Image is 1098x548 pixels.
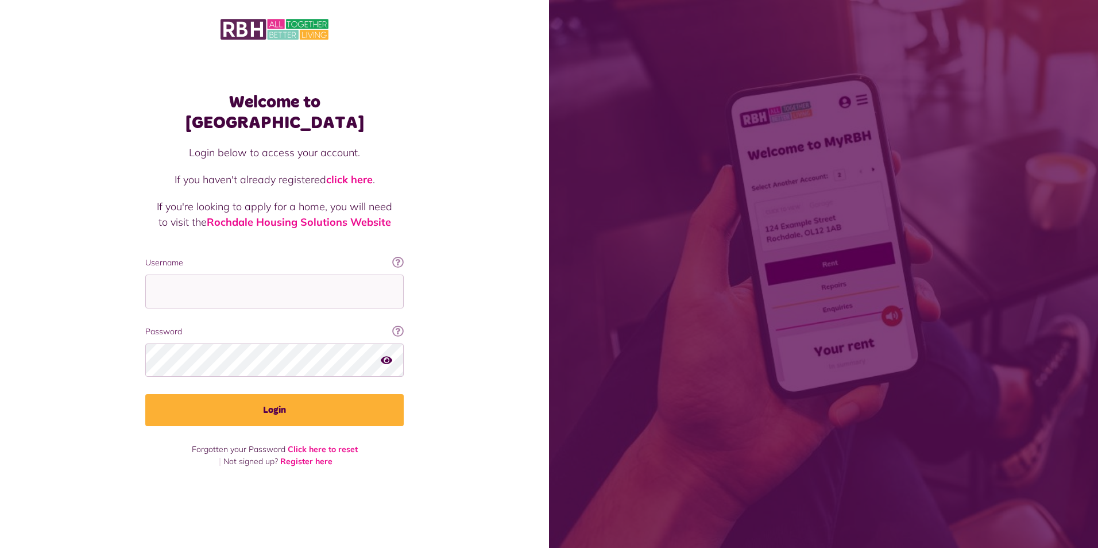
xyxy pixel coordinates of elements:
[192,444,285,454] span: Forgotten your Password
[288,444,358,454] a: Click here to reset
[221,17,328,41] img: MyRBH
[223,456,278,466] span: Not signed up?
[145,394,404,426] button: Login
[157,199,392,230] p: If you're looking to apply for a home, you will need to visit the
[145,326,404,338] label: Password
[145,257,404,269] label: Username
[157,145,392,160] p: Login below to access your account.
[157,172,392,187] p: If you haven't already registered .
[326,173,373,186] a: click here
[207,215,391,229] a: Rochdale Housing Solutions Website
[280,456,333,466] a: Register here
[145,92,404,133] h1: Welcome to [GEOGRAPHIC_DATA]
